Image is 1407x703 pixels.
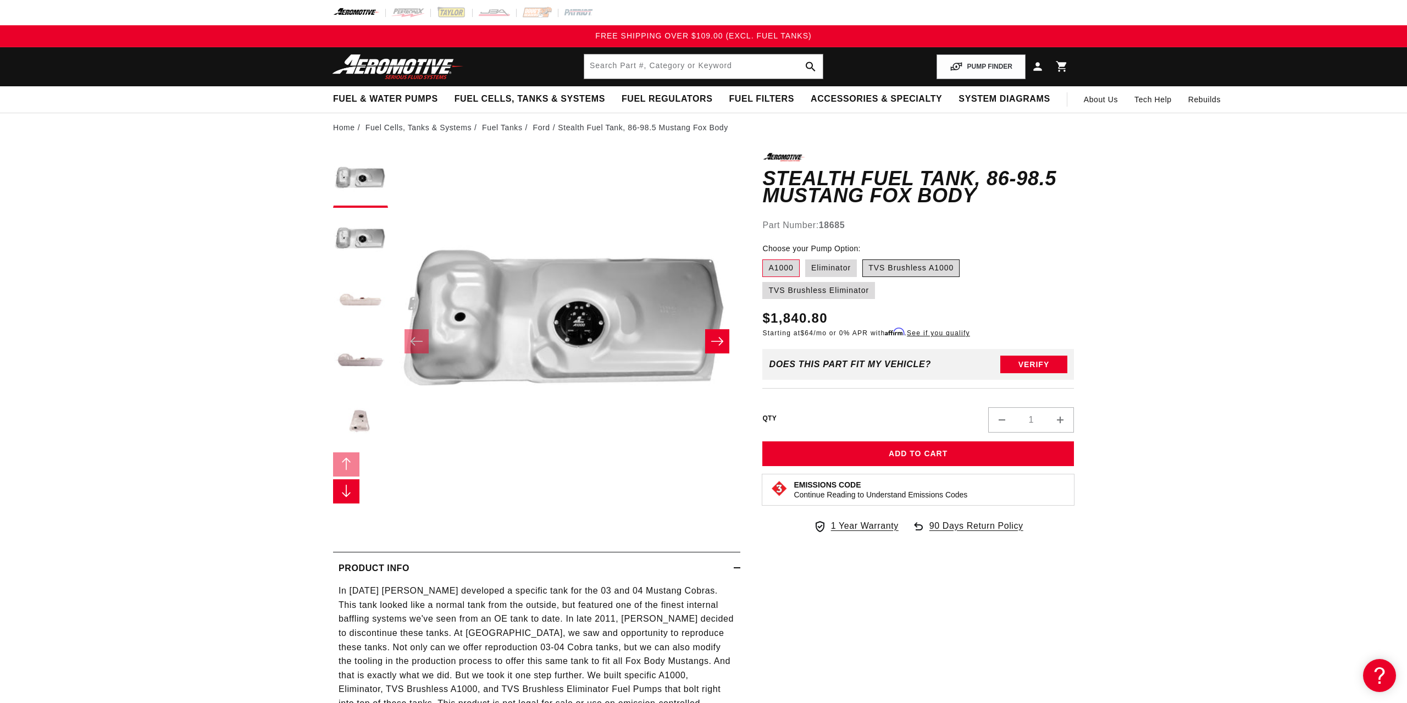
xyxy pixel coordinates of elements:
button: Slide left [405,329,429,353]
h1: Stealth Fuel Tank, 86-98.5 Mustang Fox Body [762,170,1074,204]
button: Slide left [333,452,359,477]
a: About Us [1076,86,1126,113]
summary: Fuel Cells, Tanks & Systems [446,86,613,112]
label: A1000 [762,259,799,277]
button: search button [799,54,823,79]
span: $64 [800,329,813,337]
a: 90 Days Return Policy [912,519,1023,544]
nav: breadcrumbs [333,121,1074,134]
span: Fuel Cells, Tanks & Systems [455,93,605,105]
span: 1 Year Warranty [831,519,899,533]
a: Home [333,121,355,134]
h2: Product Info [339,561,409,575]
span: Accessories & Specialty [811,93,942,105]
a: Ford [533,121,550,134]
div: Does This part fit My vehicle? [769,359,931,369]
strong: Emissions Code [794,480,861,489]
a: See if you qualify - Learn more about Affirm Financing (opens in modal) [907,329,970,337]
span: Tech Help [1134,93,1172,106]
span: 90 Days Return Policy [929,519,1023,544]
span: FREE SHIPPING OVER $109.00 (EXCL. FUEL TANKS) [595,31,811,40]
span: $1,840.80 [762,308,827,328]
button: Load image 4 in gallery view [333,334,388,389]
img: Emissions code [771,480,788,497]
button: Add to Cart [762,441,1074,466]
p: Starting at /mo or 0% APR with . [762,328,970,338]
summary: Product Info [333,552,740,584]
button: Load image 2 in gallery view [333,213,388,268]
span: Affirm [885,328,904,336]
a: 1 Year Warranty [813,519,899,533]
span: System Diagrams [959,93,1050,105]
summary: Accessories & Specialty [802,86,950,112]
input: Search by Part Number, Category or Keyword [584,54,823,79]
label: TVS Brushless A1000 [862,259,960,277]
span: Rebuilds [1188,93,1221,106]
span: Fuel Filters [729,93,794,105]
p: Continue Reading to Understand Emissions Codes [794,490,967,500]
summary: Tech Help [1126,86,1180,113]
button: Slide right [705,329,729,353]
button: PUMP FINDER [937,54,1026,79]
summary: Fuel Regulators [613,86,721,112]
summary: Fuel Filters [721,86,802,112]
button: Load image 1 in gallery view [333,153,388,208]
label: Eliminator [805,259,857,277]
span: About Us [1084,95,1118,104]
li: Fuel Cells, Tanks & Systems [365,121,480,134]
legend: Choose your Pump Option: [762,243,861,254]
a: Fuel Tanks [482,121,522,134]
summary: System Diagrams [950,86,1058,112]
button: Emissions CodeContinue Reading to Understand Emissions Codes [794,480,967,500]
strong: 18685 [819,220,845,230]
summary: Fuel & Water Pumps [325,86,446,112]
div: Part Number: [762,218,1074,233]
span: Fuel & Water Pumps [333,93,438,105]
img: Aeromotive [329,54,467,80]
label: TVS Brushless Eliminator [762,282,875,300]
summary: Rebuilds [1180,86,1229,113]
button: Verify [1000,356,1067,373]
label: QTY [762,414,777,423]
li: Stealth Fuel Tank, 86-98.5 Mustang Fox Body [558,121,728,134]
button: Load image 3 in gallery view [333,274,388,329]
button: Load image 5 in gallery view [333,395,388,450]
media-gallery: Gallery Viewer [333,153,740,529]
span: Fuel Regulators [622,93,712,105]
button: Slide right [333,479,359,503]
